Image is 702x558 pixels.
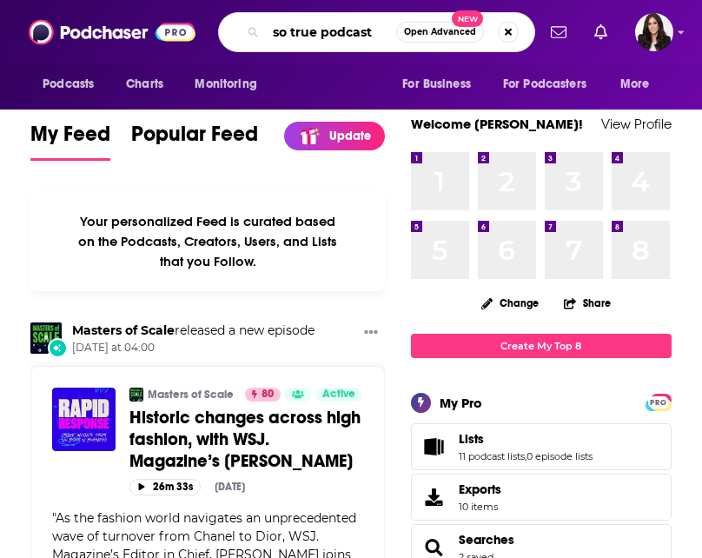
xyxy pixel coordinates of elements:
[459,482,501,497] span: Exports
[563,286,612,320] button: Share
[115,68,174,101] a: Charts
[48,338,67,357] div: New Episode
[396,22,484,43] button: Open AdvancedNew
[129,388,143,402] img: Masters of Scale
[262,386,274,403] span: 80
[402,72,471,96] span: For Business
[411,423,672,470] span: Lists
[620,72,650,96] span: More
[390,68,493,101] button: open menu
[525,450,526,462] span: ,
[72,322,315,339] h3: released a new episode
[459,431,593,447] a: Lists
[30,192,385,291] div: Your personalized Feed is curated based on the Podcasts, Creators, Users, and Lists that you Follow.
[315,388,362,402] a: Active
[126,72,163,96] span: Charts
[245,388,281,402] a: 80
[72,341,315,355] span: [DATE] at 04:00
[182,68,279,101] button: open menu
[635,13,673,51] button: Show profile menu
[52,388,116,451] img: Historic changes across high fashion, with WSJ. Magazine’s Sarah Ball
[459,450,525,462] a: 11 podcast lists
[148,388,234,402] a: Masters of Scale
[195,72,256,96] span: Monitoring
[357,322,385,344] button: Show More Button
[129,407,363,472] a: Historic changes across high fashion, with WSJ. Magazine’s [PERSON_NAME]
[544,17,573,47] a: Show notifications dropdown
[329,129,371,143] p: Update
[30,68,116,101] button: open menu
[218,12,535,52] div: Search podcasts, credits, & more...
[131,121,258,161] a: Popular Feed
[30,121,110,157] span: My Feed
[411,474,672,521] a: Exports
[215,481,245,493] div: [DATE]
[503,72,586,96] span: For Podcasters
[29,16,195,49] img: Podchaser - Follow, Share and Rate Podcasts
[459,431,484,447] span: Lists
[30,121,110,161] a: My Feed
[72,322,175,338] a: Masters of Scale
[417,435,452,459] a: Lists
[635,13,673,51] img: User Profile
[43,72,94,96] span: Podcasts
[404,28,476,37] span: Open Advanced
[266,18,396,46] input: Search podcasts, credits, & more...
[635,13,673,51] span: Logged in as RebeccaShapiro
[452,10,483,27] span: New
[131,121,258,157] span: Popular Feed
[492,68,612,101] button: open menu
[284,122,385,150] a: Update
[30,322,62,354] img: Masters of Scale
[129,479,201,495] button: 26m 33s
[526,450,593,462] a: 0 episode lists
[322,386,355,403] span: Active
[129,407,361,472] span: Historic changes across high fashion, with WSJ. Magazine’s [PERSON_NAME]
[440,395,482,411] div: My Pro
[608,68,672,101] button: open menu
[587,17,614,47] a: Show notifications dropdown
[411,116,583,132] a: Welcome [PERSON_NAME]!
[601,116,672,132] a: View Profile
[648,396,669,409] span: PRO
[648,395,669,408] a: PRO
[417,485,452,509] span: Exports
[471,292,549,314] button: Change
[459,501,501,513] span: 10 items
[459,532,514,548] a: Searches
[411,334,672,357] a: Create My Top 8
